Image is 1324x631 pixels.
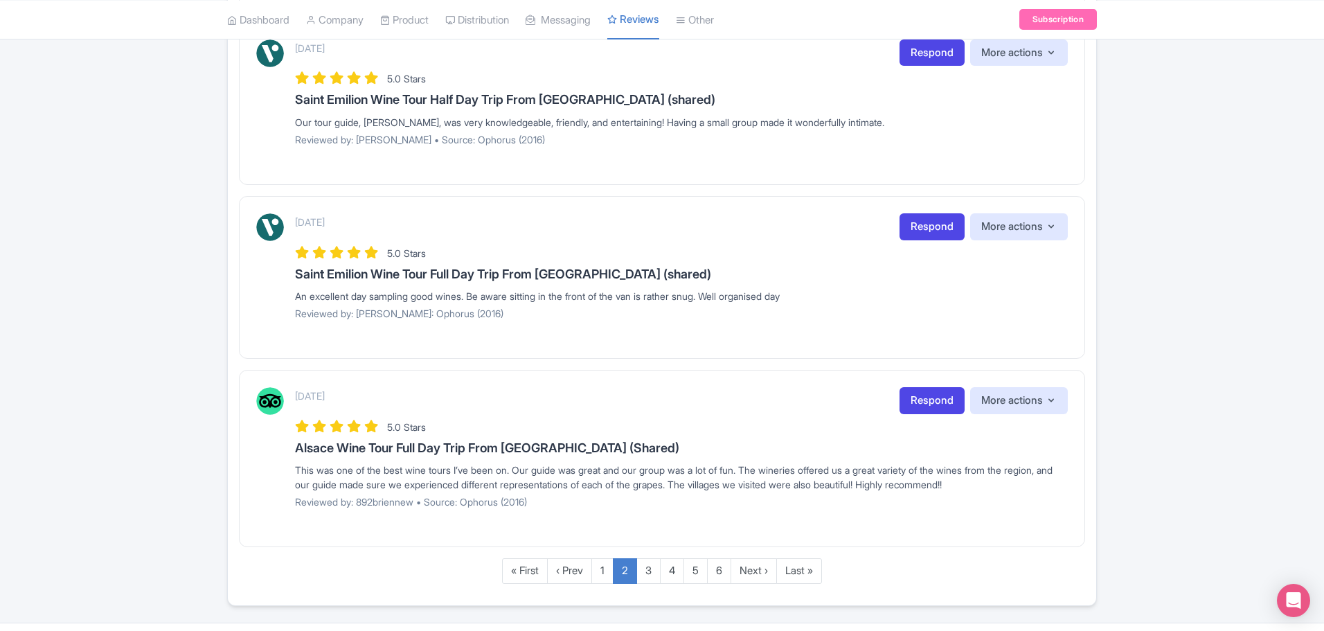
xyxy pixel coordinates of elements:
h3: Saint Emilion Wine Tour Half Day Trip From [GEOGRAPHIC_DATA] (shared) [295,93,1068,107]
a: Subscription [1019,9,1097,30]
div: This was one of the best wine tours I’ve been on. Our guide was great and our group was a lot of ... [295,463,1068,492]
a: Distribution [445,1,509,39]
p: Reviewed by: [PERSON_NAME]: Ophorus (2016) [295,306,1068,321]
a: Company [306,1,364,39]
div: Open Intercom Messenger [1277,584,1310,617]
a: « First [502,558,548,584]
p: Reviewed by: [PERSON_NAME] • Source: Ophorus (2016) [295,132,1068,147]
a: Last » [776,558,822,584]
div: Our tour guide, [PERSON_NAME], was very knowledgeable, friendly, and entertaining! Having a small... [295,115,1068,130]
button: More actions [970,387,1068,414]
a: 3 [636,558,661,584]
p: [DATE] [295,389,325,403]
div: An excellent day sampling good wines. Be aware sitting in the front of the van is rather snug. We... [295,289,1068,303]
img: Viator Logo [256,39,284,67]
a: ‹ Prev [547,558,592,584]
a: Product [380,1,429,39]
span: 5.0 Stars [387,247,426,259]
img: Viator Logo [256,213,284,241]
a: 5 [683,558,708,584]
p: Reviewed by: 892briennew • Source: Ophorus (2016) [295,495,1068,509]
button: More actions [970,39,1068,66]
a: 4 [660,558,684,584]
h3: Saint Emilion Wine Tour Full Day Trip From [GEOGRAPHIC_DATA] (shared) [295,267,1068,281]
a: Dashboard [227,1,289,39]
a: Respond [900,213,965,240]
p: [DATE] [295,215,325,229]
p: [DATE] [295,41,325,55]
a: Messaging [526,1,591,39]
a: 6 [707,558,731,584]
button: More actions [970,213,1068,240]
a: Next › [731,558,777,584]
a: 2 [613,558,637,584]
span: 5.0 Stars [387,421,426,433]
a: Respond [900,39,965,66]
a: Respond [900,387,965,414]
h3: Alsace Wine Tour Full Day Trip From [GEOGRAPHIC_DATA] (Shared) [295,441,1068,455]
a: Other [676,1,714,39]
span: 5.0 Stars [387,73,426,85]
a: 1 [591,558,614,584]
img: Tripadvisor Logo [256,387,284,415]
